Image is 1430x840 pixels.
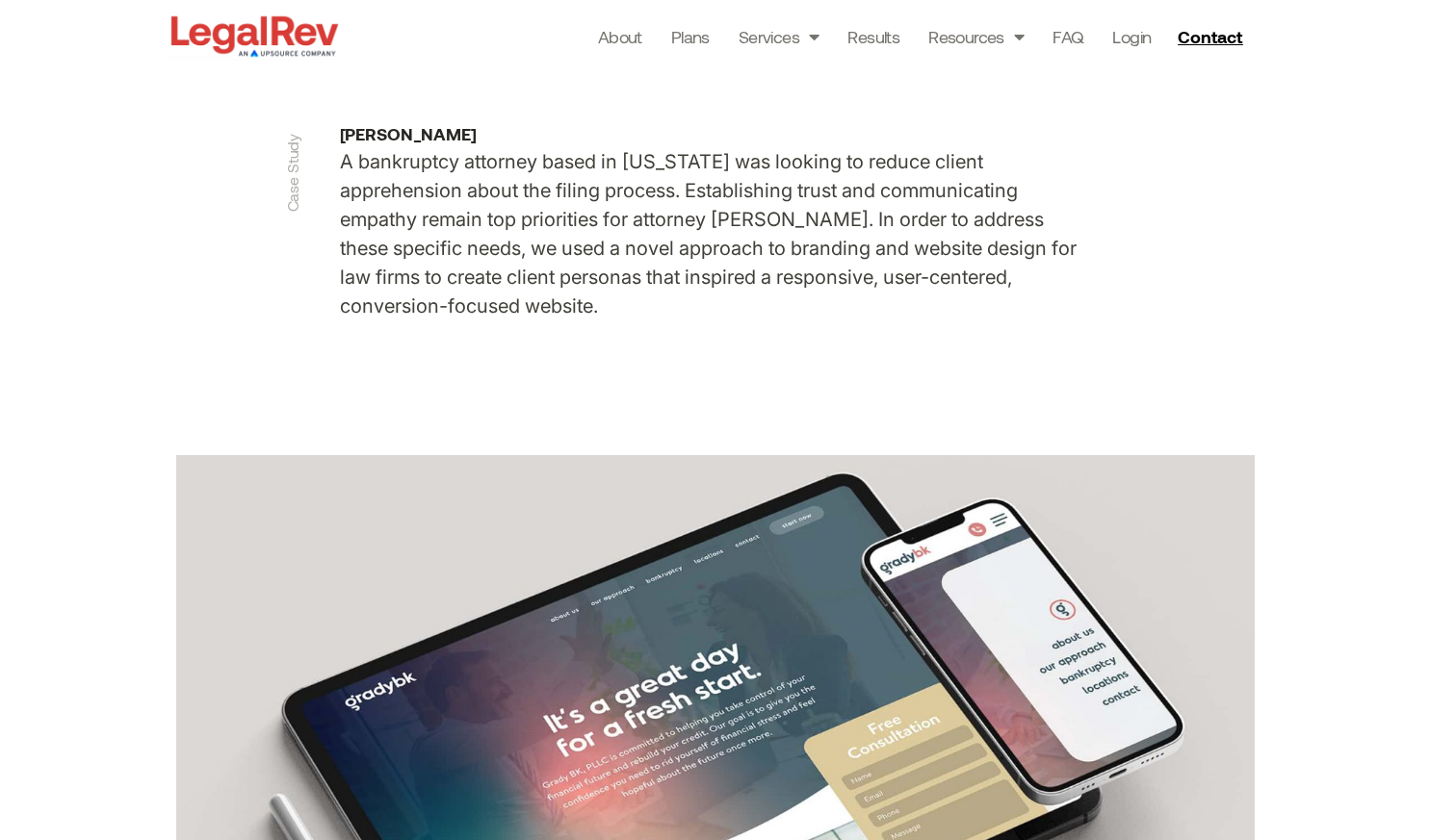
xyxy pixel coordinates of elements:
[1170,21,1255,52] a: Contact
[847,23,899,50] a: Results
[1112,23,1151,50] a: Login
[928,23,1024,50] a: Resources
[1053,23,1083,50] a: FAQ
[1178,28,1242,45] span: Contact
[598,23,1152,50] nav: Menu
[671,23,710,50] a: Plans
[340,147,1091,320] p: A bankruptcy attorney based in [US_STATE] was looking to reduce client apprehension about the fil...
[598,23,642,50] a: About
[283,134,301,213] h1: Case Study
[340,125,1091,142] h2: [PERSON_NAME]
[739,23,819,50] a: Services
